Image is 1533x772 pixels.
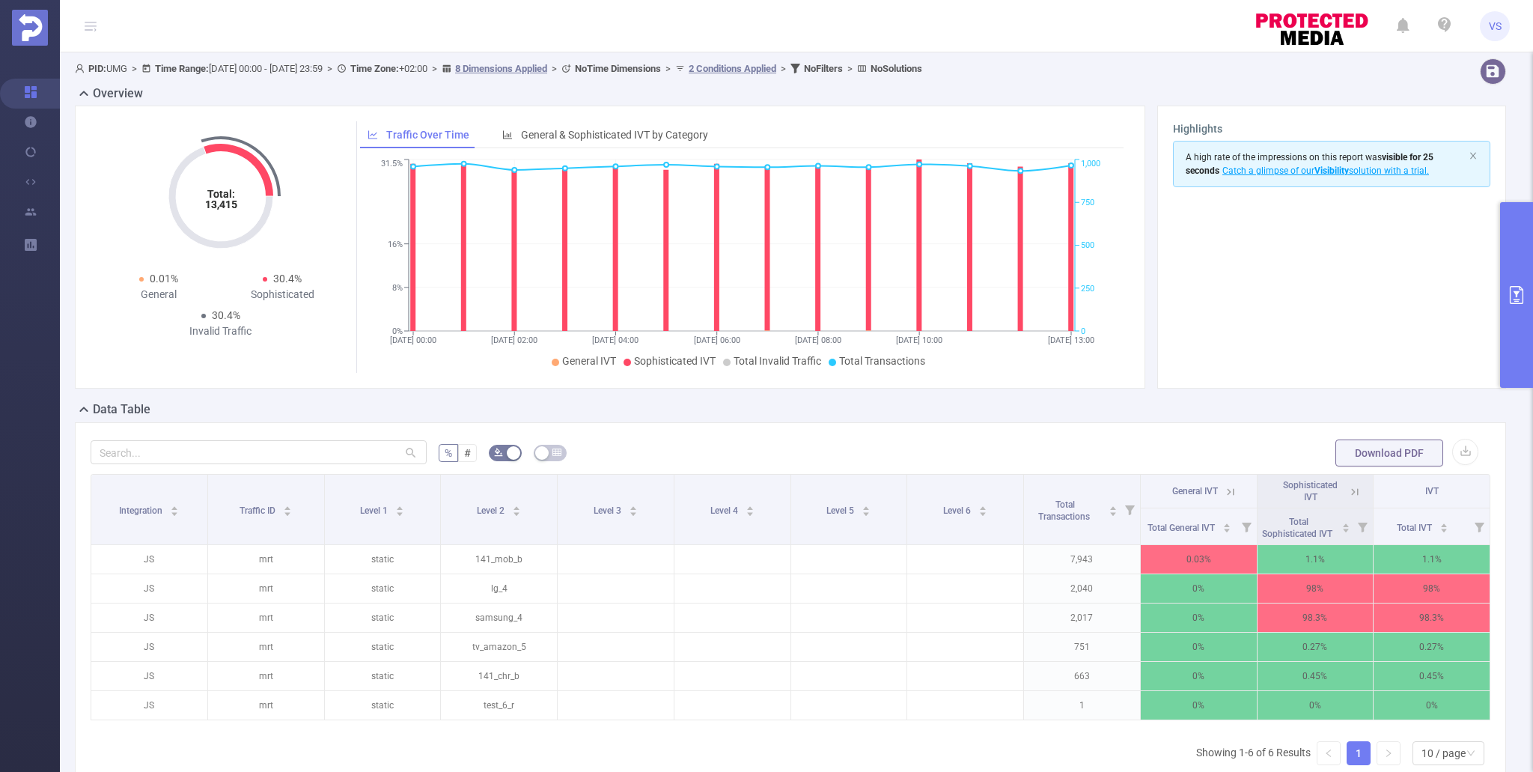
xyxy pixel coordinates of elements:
[93,401,150,419] h2: Data Table
[494,448,503,457] i: icon: bg-colors
[1173,121,1490,137] h3: Highlights
[441,574,557,603] p: lg_4
[1335,440,1443,466] button: Download PDF
[1109,504,1118,513] div: Sort
[1469,508,1490,544] i: Filter menu
[1374,604,1490,632] p: 98.3%
[1024,574,1140,603] p: 2,040
[93,85,143,103] h2: Overview
[75,63,922,74] span: UMG [DATE] 00:00 - [DATE] 23:59 +02:00
[1048,335,1094,345] tspan: [DATE] 13:00
[441,691,557,720] p: test_6_r
[1236,508,1257,544] i: Filter menu
[427,63,442,74] span: >
[395,504,404,513] div: Sort
[1258,691,1374,720] p: 0%
[1489,11,1502,41] span: VS
[91,691,207,720] p: JS
[629,504,637,508] i: icon: caret-up
[746,510,754,514] i: icon: caret-down
[381,159,403,169] tspan: 31.5%
[1352,508,1373,544] i: Filter menu
[1141,545,1257,574] p: 0.03%
[871,63,922,74] b: No Solutions
[323,63,337,74] span: >
[694,335,740,345] tspan: [DATE] 06:00
[91,440,427,464] input: Search...
[75,64,88,73] i: icon: user
[12,10,48,46] img: Protected Media
[1222,521,1231,530] div: Sort
[97,287,221,303] div: General
[325,545,441,574] p: static
[1119,475,1140,544] i: Filter menu
[1258,545,1374,574] p: 1.1%
[170,504,179,513] div: Sort
[127,63,141,74] span: >
[445,447,452,459] span: %
[325,604,441,632] p: static
[1469,148,1478,164] button: icon: close
[1384,749,1393,758] i: icon: right
[1262,517,1335,539] span: Total Sophisticated IVT
[1081,241,1094,251] tspan: 500
[896,335,942,345] tspan: [DATE] 10:00
[208,662,324,690] p: mrt
[1222,526,1231,531] i: icon: caret-down
[1258,633,1374,661] p: 0.27%
[91,574,207,603] p: JS
[441,545,557,574] p: 141_mob_b
[1038,499,1092,522] span: Total Transactions
[1024,545,1140,574] p: 7,943
[1141,662,1257,690] p: 0%
[207,188,234,200] tspan: Total:
[1347,742,1370,765] a: 1
[284,504,292,508] i: icon: caret-up
[1425,486,1439,496] span: IVT
[734,355,821,367] span: Total Invalid Traffic
[1374,633,1490,661] p: 0.27%
[979,504,987,508] i: icon: caret-up
[91,545,207,574] p: JS
[1314,165,1349,176] b: Visibility
[513,504,521,508] i: icon: caret-up
[943,505,973,516] span: Level 6
[1024,604,1140,632] p: 2,017
[150,273,178,285] span: 0.01%
[368,130,378,140] i: icon: line-chart
[392,326,403,336] tspan: 0%
[91,633,207,661] p: JS
[325,574,441,603] p: static
[826,505,856,516] span: Level 5
[1141,691,1257,720] p: 0%
[1317,741,1341,765] li: Previous Page
[1172,486,1218,496] span: General IVT
[1196,741,1311,765] li: Showing 1-6 of 6 Results
[477,505,507,516] span: Level 2
[1081,159,1100,169] tspan: 1,000
[1466,749,1475,759] i: icon: down
[1469,151,1478,160] i: icon: close
[464,447,471,459] span: #
[284,510,292,514] i: icon: caret-down
[208,545,324,574] p: mrt
[575,63,661,74] b: No Time Dimensions
[360,505,390,516] span: Level 1
[839,355,925,367] span: Total Transactions
[1439,521,1448,526] i: icon: caret-up
[208,604,324,632] p: mrt
[1141,633,1257,661] p: 0%
[1283,480,1338,502] span: Sophisticated IVT
[746,504,755,513] div: Sort
[1374,545,1490,574] p: 1.1%
[1377,741,1401,765] li: Next Page
[1374,574,1490,603] p: 98%
[283,504,292,513] div: Sort
[325,662,441,690] p: static
[1024,691,1140,720] p: 1
[502,130,513,140] i: icon: bar-chart
[441,633,557,661] p: tv_amazon_5
[159,323,283,339] div: Invalid Traffic
[710,505,740,516] span: Level 4
[240,505,278,516] span: Traffic ID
